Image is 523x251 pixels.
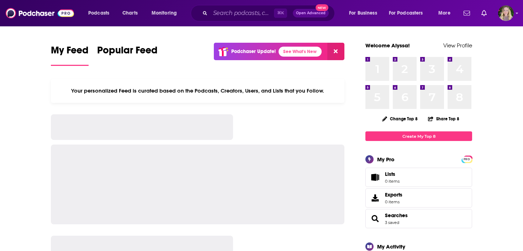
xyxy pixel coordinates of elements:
[385,179,400,184] span: 0 items
[385,171,395,177] span: Lists
[378,114,422,123] button: Change Top 8
[463,157,471,162] span: PRO
[498,5,514,21] button: Show profile menu
[443,42,472,49] a: View Profile
[365,168,472,187] a: Lists
[293,9,329,17] button: Open AdvancedNew
[368,172,382,182] span: Lists
[389,8,423,18] span: For Podcasters
[365,131,472,141] a: Create My Top 8
[97,44,158,61] span: Popular Feed
[428,112,460,126] button: Share Top 8
[385,212,408,219] a: Searches
[51,44,89,66] a: My Feed
[498,5,514,21] span: Logged in as lauren19365
[479,7,490,19] a: Show notifications dropdown
[51,79,344,103] div: Your personalized Feed is curated based on the Podcasts, Creators, Users, and Lists that you Follow.
[461,7,473,19] a: Show notifications dropdown
[122,8,138,18] span: Charts
[385,171,400,177] span: Lists
[463,156,471,162] a: PRO
[210,7,274,19] input: Search podcasts, credits, & more...
[368,193,382,203] span: Exports
[377,156,395,163] div: My Pro
[83,7,118,19] button: open menu
[51,44,89,61] span: My Feed
[365,209,472,228] span: Searches
[433,7,459,19] button: open menu
[384,7,433,19] button: open menu
[349,8,377,18] span: For Business
[274,9,287,18] span: ⌘ K
[279,47,322,57] a: See What's New
[365,42,410,49] a: Welcome Alyssa!
[6,6,74,20] img: Podchaser - Follow, Share and Rate Podcasts
[365,188,472,208] a: Exports
[344,7,386,19] button: open menu
[147,7,186,19] button: open menu
[385,199,402,204] span: 0 items
[296,11,326,15] span: Open Advanced
[197,5,342,21] div: Search podcasts, credits, & more...
[97,44,158,66] a: Popular Feed
[316,4,328,11] span: New
[118,7,142,19] a: Charts
[385,192,402,198] span: Exports
[152,8,177,18] span: Monitoring
[385,220,399,225] a: 3 saved
[88,8,109,18] span: Podcasts
[368,214,382,224] a: Searches
[438,8,450,18] span: More
[231,48,276,54] p: Podchaser Update!
[377,243,405,250] div: My Activity
[498,5,514,21] img: User Profile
